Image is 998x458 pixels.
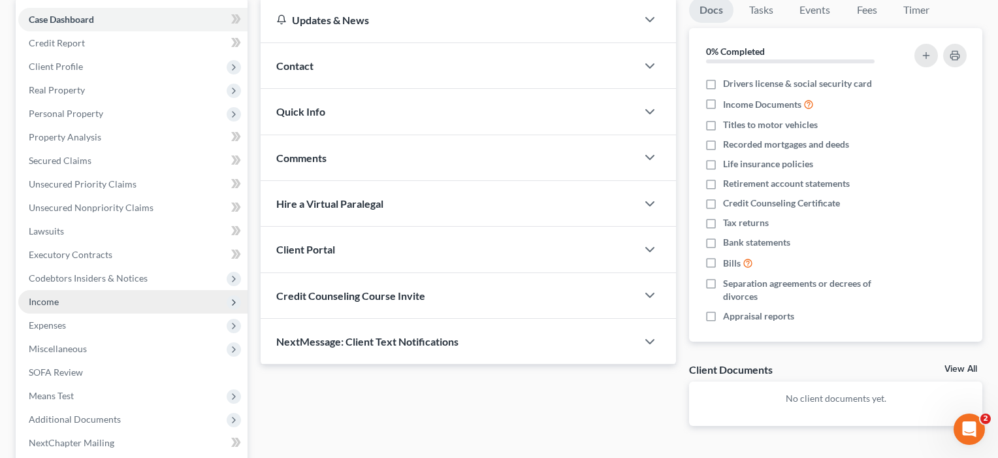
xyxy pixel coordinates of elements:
a: Lawsuits [18,220,248,243]
span: NextChapter Mailing [29,437,114,448]
span: NextMessage: Client Text Notifications [276,335,459,348]
span: Case Dashboard [29,14,94,25]
span: Recorded mortgages and deeds [723,138,849,151]
span: Quick Info [276,105,325,118]
span: Income Documents [723,98,801,111]
a: Case Dashboard [18,8,248,31]
span: Retirement account statements [723,177,850,190]
span: Additional Documents [29,414,121,425]
span: Tax returns [723,216,769,229]
div: Client Documents [689,363,773,376]
span: Real Property [29,84,85,95]
span: Credit Report [29,37,85,48]
span: Income [29,296,59,307]
strong: 0% Completed [706,46,765,57]
a: Executory Contracts [18,243,248,267]
a: SOFA Review [18,361,248,384]
span: Credit Counseling Course Invite [276,289,425,302]
span: Property Analysis [29,131,101,142]
span: 2 [980,414,991,424]
a: NextChapter Mailing [18,431,248,455]
div: Updates & News [276,13,621,27]
span: Contact [276,59,314,72]
span: Titles to motor vehicles [723,118,818,131]
a: Credit Report [18,31,248,55]
p: No client documents yet. [700,392,972,405]
span: SOFA Review [29,367,83,378]
span: Appraisal reports [723,310,794,323]
span: Bills [723,257,741,270]
span: Means Test [29,390,74,401]
span: Lawsuits [29,225,64,237]
span: Secured Claims [29,155,91,166]
span: Codebtors Insiders & Notices [29,272,148,284]
a: View All [944,365,977,374]
span: Life insurance policies [723,157,813,171]
span: Comments [276,152,327,164]
span: Bank statements [723,236,790,249]
span: Drivers license & social security card [723,77,872,90]
span: Client Portal [276,243,335,255]
span: Separation agreements or decrees of divorces [723,277,898,303]
a: Unsecured Priority Claims [18,172,248,196]
span: Client Profile [29,61,83,72]
a: Property Analysis [18,125,248,149]
span: Expenses [29,319,66,331]
a: Unsecured Nonpriority Claims [18,196,248,220]
span: Unsecured Nonpriority Claims [29,202,153,213]
a: Secured Claims [18,149,248,172]
span: Miscellaneous [29,343,87,354]
span: Personal Property [29,108,103,119]
span: Hire a Virtual Paralegal [276,197,383,210]
iframe: Intercom live chat [954,414,985,445]
span: Executory Contracts [29,249,112,260]
span: Unsecured Priority Claims [29,178,137,189]
span: Credit Counseling Certificate [723,197,840,210]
